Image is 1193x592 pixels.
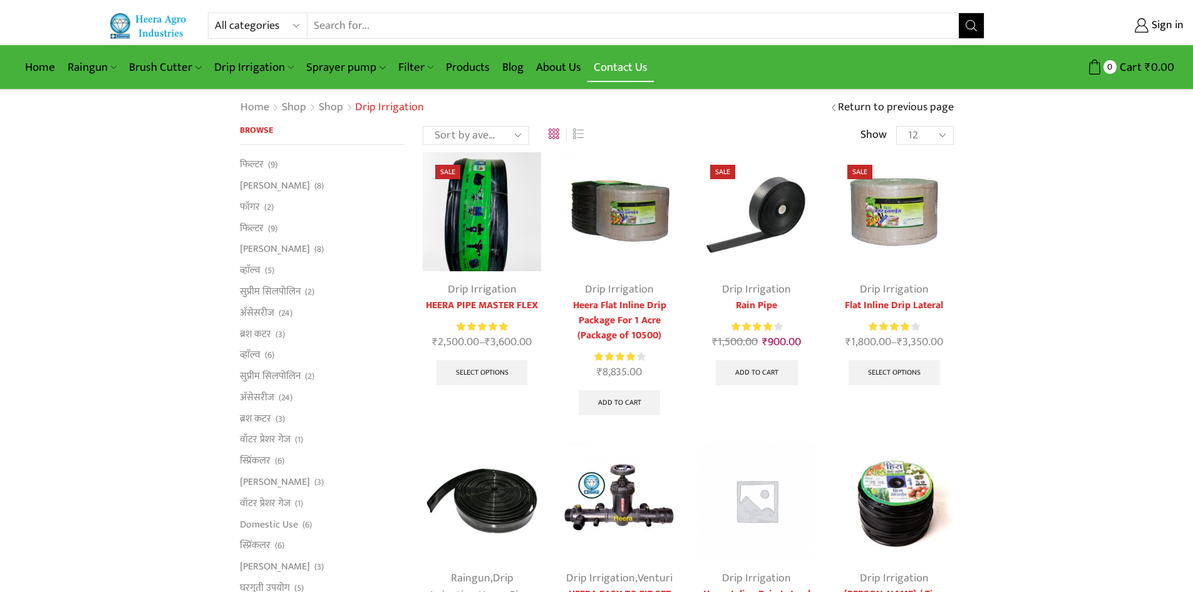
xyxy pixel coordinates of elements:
span: ₹ [1145,58,1151,77]
a: अ‍ॅसेसरीज [240,302,274,323]
a: Domestic Use [240,514,298,535]
span: 0 [1103,60,1117,73]
a: Drip Irrigation [860,569,929,588]
span: (9) [268,158,277,171]
a: वॉटर प्रेशर गेज [240,492,291,514]
img: Placeholder [698,442,816,560]
span: (3) [276,413,285,425]
h1: Drip Irrigation [355,101,424,115]
span: ₹ [845,333,851,351]
a: Drip Irrigation [566,569,635,588]
a: [PERSON_NAME] [240,556,310,578]
span: Sale [435,165,460,179]
span: – [835,334,953,351]
span: (9) [268,222,277,235]
a: Raingun [451,569,490,588]
a: Drip Irrigation [448,280,517,299]
a: Select options for “HEERA PIPE MASTER FLEX” [436,360,528,385]
bdi: 0.00 [1145,58,1174,77]
bdi: 3,350.00 [897,333,943,351]
div: Rated 4.00 out of 5 [869,320,919,333]
a: Return to previous page [838,100,954,116]
div: , [560,570,678,587]
a: व्हाॅल्व [240,260,261,281]
a: Heera Flat Inline Drip Package For 1 Acre (Package of 10500) [560,298,678,343]
a: Rain Pipe [698,298,816,313]
span: (2) [305,286,314,298]
nav: Breadcrumb [240,100,424,116]
bdi: 1,800.00 [845,333,891,351]
img: Heera Rain Pipe [698,152,816,271]
span: Rated out of 5 [457,320,507,333]
a: Drip Irrigation [860,280,929,299]
a: वॉटर प्रेशर गेज [240,429,291,450]
a: Drip Irrigation [722,569,791,588]
span: Rated out of 5 [869,320,909,333]
span: ₹ [762,333,768,351]
span: – [423,334,541,351]
span: ₹ [432,333,438,351]
bdi: 2,500.00 [432,333,479,351]
span: ₹ [597,363,602,382]
span: (6) [275,455,284,467]
span: Rated out of 5 [731,320,773,333]
span: Cart [1117,59,1142,76]
a: Sprayer pump [300,53,391,82]
a: सुप्रीम सिलपोलिन [240,281,301,302]
a: Contact Us [587,53,654,82]
a: Drip Irrigation [208,53,300,82]
button: Search button [959,13,984,38]
a: Sign in [1003,14,1184,37]
div: Rated 5.00 out of 5 [457,320,507,333]
a: Brush Cutter [123,53,207,82]
a: Drip Irrigation [722,280,791,299]
span: (24) [279,392,292,404]
a: Blog [496,53,530,82]
img: Heera Gold Krushi Pipe Black [423,152,541,271]
span: (6) [275,539,284,552]
a: फिल्टर [240,157,264,175]
span: Show [860,127,887,143]
select: Shop order [423,126,529,145]
img: Flat Inline Drip Lateral [835,152,953,271]
span: (1) [295,434,303,446]
a: स्प्रिंकलर [240,535,271,556]
a: Shop [318,100,344,116]
img: Heera Flex Pipe [423,442,541,560]
a: Raingun [61,53,123,82]
a: [PERSON_NAME] [240,472,310,493]
span: (6) [265,349,274,361]
span: ₹ [897,333,902,351]
span: (3) [314,561,324,573]
span: (2) [264,201,274,214]
span: ₹ [712,333,718,351]
span: (8) [314,243,324,256]
a: Products [440,53,496,82]
a: Add to cart: “Heera Flat Inline Drip Package For 1 Acre (Package of 10500)” [579,390,661,415]
bdi: 3,600.00 [485,333,532,351]
img: Flat Inline [560,152,678,271]
a: व्हाॅल्व [240,345,261,366]
a: [PERSON_NAME] [240,239,310,260]
a: फिल्टर [240,217,264,239]
span: Rated out of 5 [594,350,637,363]
span: (3) [314,476,324,489]
div: Rated 4.21 out of 5 [594,350,645,363]
span: (5) [265,264,274,277]
a: Home [19,53,61,82]
input: Search for... [307,13,959,38]
a: Flat Inline Drip Lateral [835,298,953,313]
span: (8) [314,180,324,192]
bdi: 900.00 [762,333,801,351]
img: Tiny Drip Lateral [835,442,953,560]
a: Shop [281,100,307,116]
a: स्प्रिंकलर [240,450,271,472]
a: सुप्रीम सिलपोलिन [240,366,301,387]
a: ब्रश कटर [240,408,271,429]
span: (1) [295,497,303,510]
a: Venturi [638,569,673,588]
bdi: 8,835.00 [597,363,642,382]
span: ₹ [485,333,490,351]
span: Sale [710,165,735,179]
a: Select options for “Flat Inline Drip Lateral” [849,360,940,385]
